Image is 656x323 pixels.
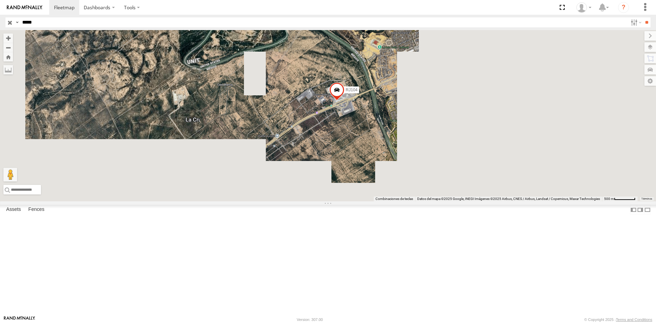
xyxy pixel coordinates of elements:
button: Combinaciones de teclas [375,197,413,201]
label: Hide Summary Table [644,205,651,215]
span: Datos del mapa ©2025 Google, INEGI Imágenes ©2025 Airbus, CNES / Airbus, Landsat / Copernicus, Ma... [417,197,600,201]
button: Zoom out [3,43,13,52]
button: Zoom Home [3,52,13,62]
button: Zoom in [3,33,13,43]
span: 500 m [604,197,614,201]
label: Dock Summary Table to the Right [637,205,644,215]
span: RJ104 [346,88,358,92]
button: Escala del mapa: 500 m por 59 píxeles [602,197,638,201]
label: Measure [3,65,13,75]
div: Pablo Ruiz [574,2,594,13]
button: Arrastra al hombrecito al mapa para abrir Street View [3,168,17,181]
label: Assets [3,205,24,215]
a: Visit our Website [4,316,35,323]
label: Search Query [14,17,20,27]
label: Fences [25,205,48,215]
label: Search Filter Options [628,17,643,27]
label: Dock Summary Table to the Left [630,205,637,215]
div: Version: 307.00 [297,318,323,322]
a: Términos (se abre en una nueva pestaña) [641,198,652,200]
div: © Copyright 2025 - [584,318,652,322]
i: ? [618,2,629,13]
label: Map Settings [644,76,656,86]
img: rand-logo.svg [7,5,42,10]
a: Terms and Conditions [616,318,652,322]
